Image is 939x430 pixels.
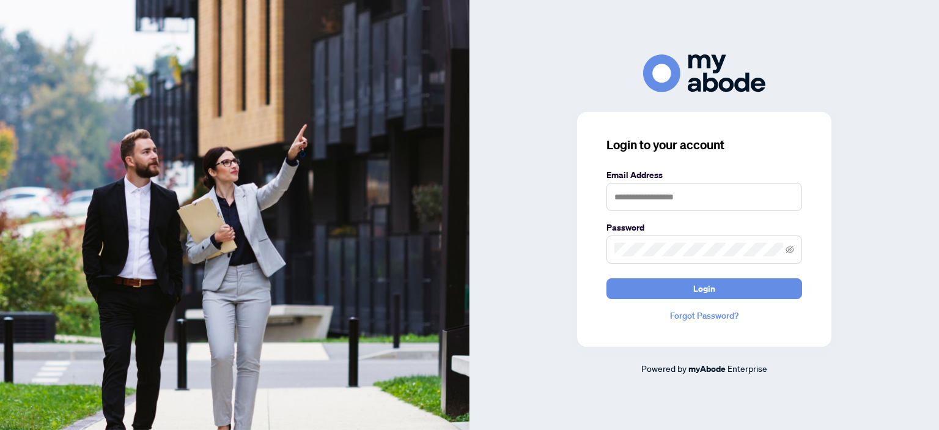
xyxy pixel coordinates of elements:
[606,168,802,182] label: Email Address
[606,136,802,154] h3: Login to your account
[606,278,802,299] button: Login
[606,221,802,234] label: Password
[688,362,726,376] a: myAbode
[606,309,802,322] a: Forgot Password?
[727,363,767,374] span: Enterprise
[786,245,794,254] span: eye-invisible
[641,363,687,374] span: Powered by
[693,279,715,298] span: Login
[643,54,765,92] img: ma-logo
